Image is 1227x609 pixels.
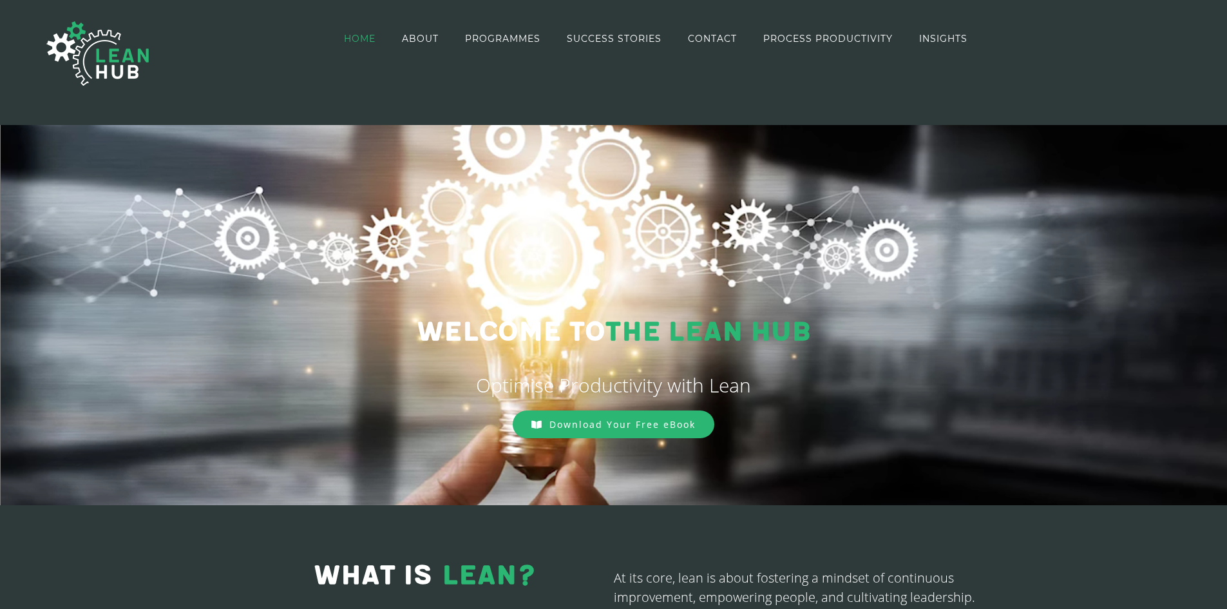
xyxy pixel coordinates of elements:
a: CONTACT [688,1,737,75]
a: PROGRAMMES [465,1,540,75]
span: PROCESS PRODUCTIVITY [763,34,893,43]
nav: Main Menu [344,1,967,75]
a: INSIGHTS [919,1,967,75]
span: Welcome to [417,316,605,349]
a: ABOUT [402,1,439,75]
span: THE LEAN HUB [605,316,810,349]
a: HOME [344,1,376,75]
a: SUCCESS STORIES [567,1,661,75]
img: The Lean Hub | Optimising productivity with Lean Logo [33,8,162,99]
span: Download Your Free eBook [549,418,696,430]
span: WHAT IS [314,559,432,592]
span: LEAN? [442,559,537,592]
span: CONTACT [688,34,737,43]
span: HOME [344,34,376,43]
span: INSIGHTS [919,34,967,43]
span: PROGRAMMES [465,34,540,43]
a: PROCESS PRODUCTIVITY [763,1,893,75]
span: ABOUT [402,34,439,43]
a: Download Your Free eBook [513,411,714,438]
span: SUCCESS STORIES [567,34,661,43]
span: Optimise Productivity with Lean [476,372,751,398]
